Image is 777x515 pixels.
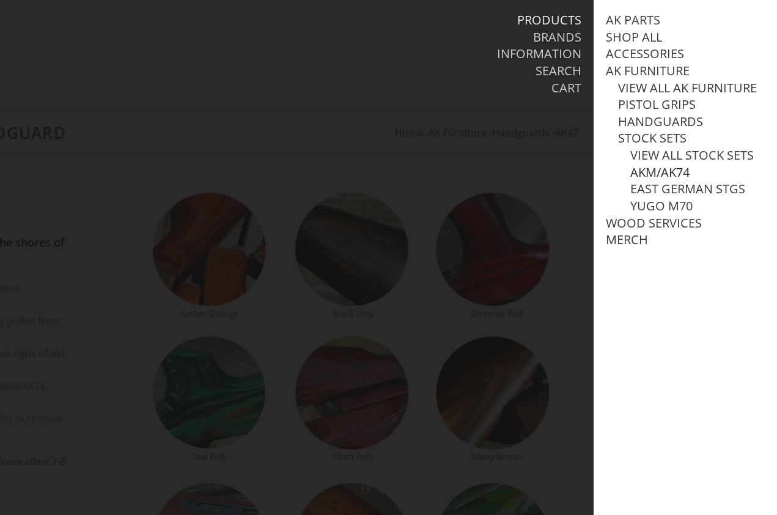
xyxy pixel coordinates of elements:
[618,130,687,146] a: Stock Sets
[497,46,581,62] a: Information
[618,80,757,96] a: View all AK Furniture
[630,181,745,197] a: East German STGs
[536,63,581,79] a: Search
[606,29,662,45] a: Shop All
[517,12,581,28] a: Products
[533,29,581,45] a: Brands
[606,46,684,62] a: Accessories
[618,114,703,130] a: Handguards
[606,63,690,79] a: AK Furniture
[630,165,690,180] a: AKM/AK74
[618,97,696,113] a: Pistol Grips
[606,232,648,248] a: Merch
[606,12,660,28] a: AK Parts
[630,198,693,214] a: Yugo M70
[630,147,754,163] a: View all Stock Sets
[551,80,581,96] a: Cart
[606,215,702,231] a: Wood Services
